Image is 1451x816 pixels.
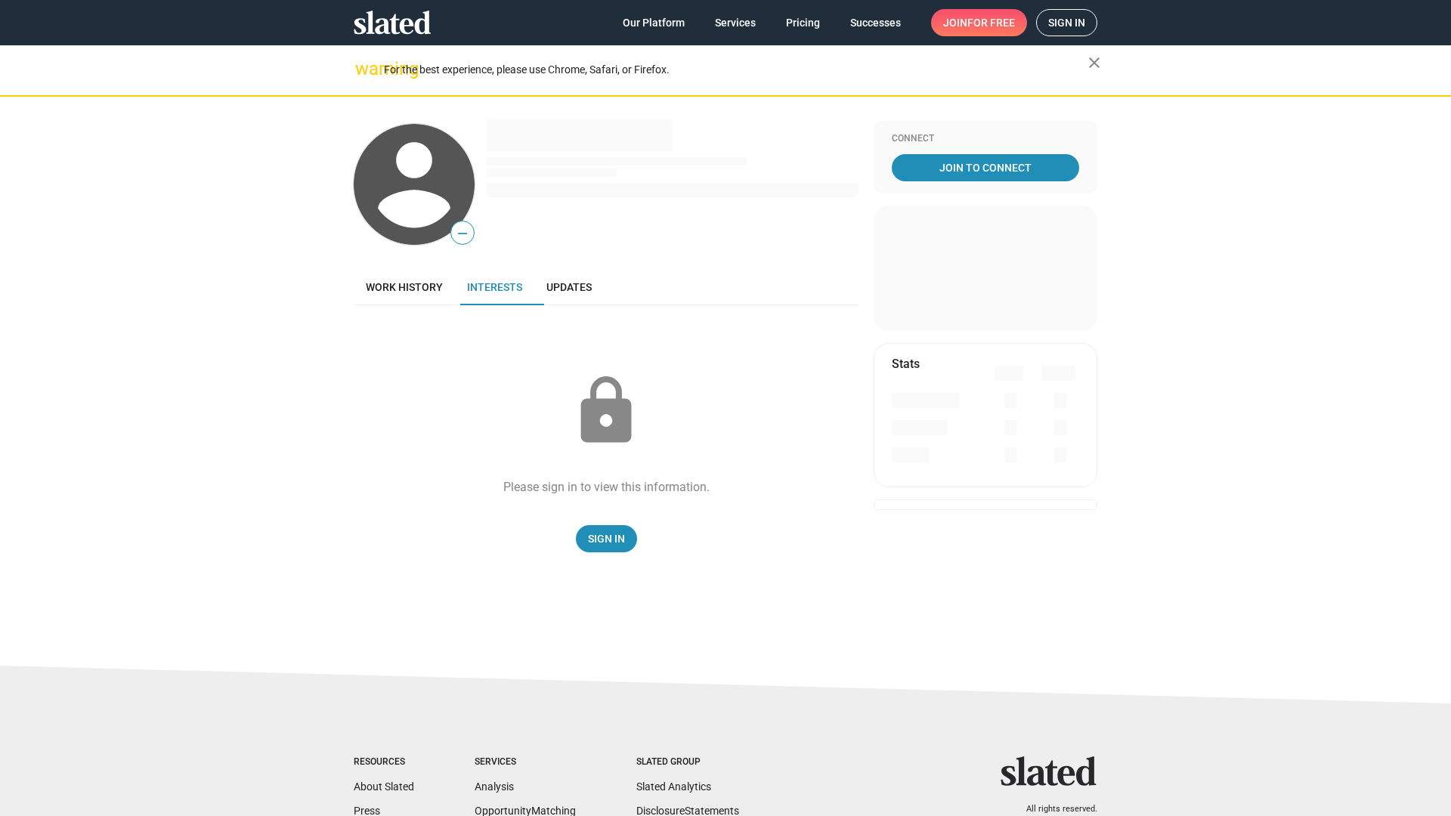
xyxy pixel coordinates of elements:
[715,9,756,36] span: Services
[1048,10,1085,36] span: Sign in
[355,60,373,78] mat-icon: warning
[943,9,1015,36] span: Join
[366,281,443,293] span: Work history
[475,756,576,768] div: Services
[895,154,1076,181] span: Join To Connect
[931,9,1027,36] a: Joinfor free
[703,9,768,36] a: Services
[451,224,474,243] span: —
[892,154,1079,181] a: Join To Connect
[850,9,901,36] span: Successes
[774,9,832,36] a: Pricing
[546,281,592,293] span: Updates
[568,373,644,449] mat-icon: lock
[623,9,685,36] span: Our Platform
[892,356,920,372] mat-card-title: Stats
[838,9,913,36] a: Successes
[503,479,710,495] div: Please sign in to view this information.
[384,60,1088,80] div: For the best experience, please use Chrome, Safari, or Firefox.
[636,780,711,793] a: Slated Analytics
[354,756,414,768] div: Resources
[1085,54,1103,72] mat-icon: close
[467,281,522,293] span: Interests
[534,269,604,305] a: Updates
[576,525,637,552] a: Sign In
[455,269,534,305] a: Interests
[354,780,414,793] a: About Slated
[967,9,1015,36] span: for free
[786,9,820,36] span: Pricing
[354,269,455,305] a: Work history
[1036,9,1097,36] a: Sign in
[611,9,697,36] a: Our Platform
[892,133,1079,145] div: Connect
[636,756,739,768] div: Slated Group
[475,780,514,793] a: Analysis
[588,525,625,552] span: Sign In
